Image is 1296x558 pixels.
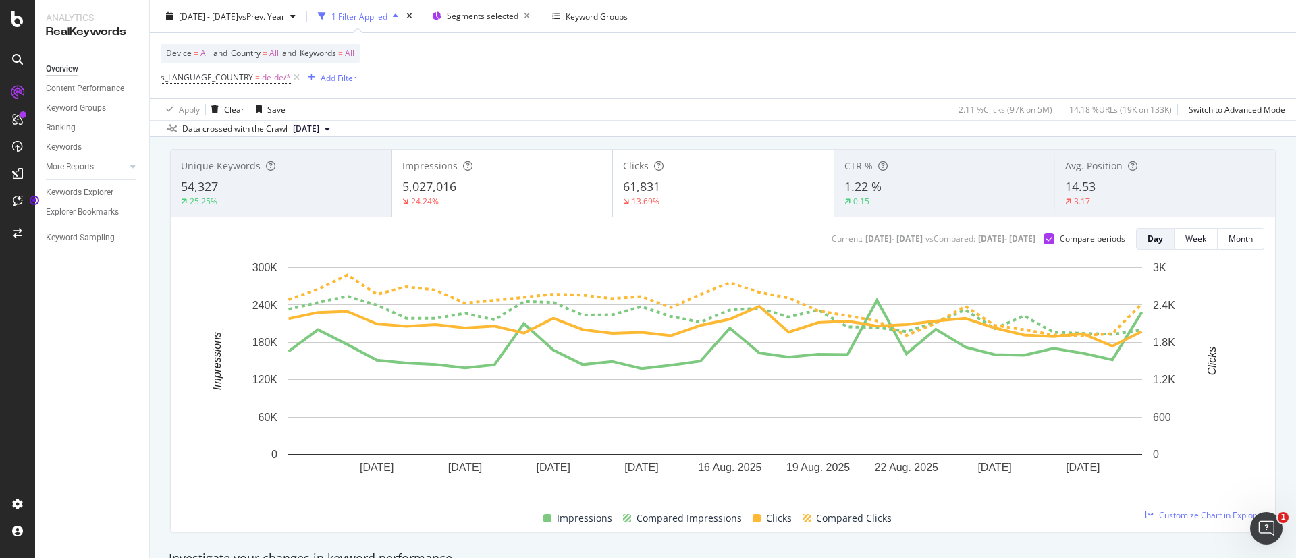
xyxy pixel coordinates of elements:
text: 1.2K [1153,374,1175,385]
div: Ranking [46,121,76,135]
a: Ranking [46,121,140,135]
text: 600 [1153,412,1171,423]
span: Segments selected [447,10,518,22]
div: Overview [46,62,78,76]
span: Compared Impressions [637,510,742,526]
span: 5,027,016 [402,178,456,194]
button: Keyword Groups [547,5,633,27]
a: More Reports [46,160,126,174]
span: and [213,47,227,59]
span: Country [231,47,261,59]
span: Clicks [623,159,649,172]
text: [DATE] [360,462,394,473]
text: [DATE] [1066,462,1100,473]
span: Impressions [402,159,458,172]
span: Avg. Position [1065,159,1123,172]
span: All [269,44,279,63]
a: Keywords Explorer [46,186,140,200]
div: [DATE] - [DATE] [978,233,1035,244]
div: Day [1147,233,1163,244]
span: [DATE] - [DATE] [179,10,238,22]
span: 2025 Aug. 29th [293,123,319,135]
a: Keyword Sampling [46,231,140,245]
div: 0.15 [853,196,869,207]
span: All [345,44,354,63]
div: 1 Filter Applied [331,10,387,22]
span: Customize Chart in Explorer [1159,509,1264,521]
div: A chart. [182,260,1249,495]
div: Add Filter [321,72,356,83]
div: RealKeywords [46,24,138,40]
text: 0 [271,449,277,460]
span: 1.22 % [844,178,882,194]
div: 2.11 % Clicks ( 97K on 5M ) [959,103,1052,115]
a: Keyword Groups [46,101,140,115]
span: = [263,47,267,59]
div: Tooltip anchor [28,194,40,206]
span: 54,327 [181,178,218,194]
text: 16 Aug. 2025 [698,462,761,473]
text: 1.8K [1153,337,1175,348]
div: 13.69% [632,196,659,207]
a: Keywords [46,140,140,155]
div: Keywords [46,140,82,155]
div: Content Performance [46,82,124,96]
span: = [338,47,343,59]
a: Customize Chart in Explorer [1145,509,1264,521]
text: [DATE] [448,462,482,473]
text: [DATE] [624,462,658,473]
span: 14.53 [1065,178,1096,194]
button: [DATE] - [DATE]vsPrev. Year [161,5,301,27]
span: Device [166,47,192,59]
span: Clicks [766,510,792,526]
span: Keywords [300,47,336,59]
button: Week [1174,228,1218,250]
button: Day [1136,228,1174,250]
div: 14.18 % URLs ( 19K on 133K ) [1069,103,1172,115]
div: Apply [179,103,200,115]
span: All [200,44,210,63]
div: 25.25% [190,196,217,207]
text: 120K [252,374,278,385]
text: 19 Aug. 2025 [786,462,850,473]
div: 3.17 [1074,196,1090,207]
button: Apply [161,99,200,120]
div: More Reports [46,160,94,174]
button: Save [250,99,286,120]
span: 1 [1278,512,1289,523]
button: Clear [206,99,244,120]
div: Analytics [46,11,138,24]
a: Overview [46,62,140,76]
text: Impressions [211,332,223,390]
div: Keyword Groups [566,10,628,22]
div: Data crossed with the Crawl [182,123,288,135]
div: Switch to Advanced Mode [1189,103,1285,115]
div: Week [1185,233,1206,244]
text: 60K [259,412,278,423]
button: [DATE] [288,121,335,137]
iframe: Intercom live chat [1250,512,1282,545]
button: Add Filter [302,69,356,86]
span: s_LANGUAGE_COUNTRY [161,72,253,83]
button: Switch to Advanced Mode [1183,99,1285,120]
div: Keyword Sampling [46,231,115,245]
text: 22 Aug. 2025 [875,462,938,473]
div: times [404,9,415,23]
text: 3K [1153,262,1166,273]
div: Month [1228,233,1253,244]
div: Keywords Explorer [46,186,113,200]
div: Explorer Bookmarks [46,205,119,219]
button: 1 Filter Applied [313,5,404,27]
div: Keyword Groups [46,101,106,115]
text: [DATE] [537,462,570,473]
div: vs Compared : [925,233,975,244]
span: de-de/* [262,68,291,87]
span: = [255,72,260,83]
div: Compare periods [1060,233,1125,244]
text: 300K [252,262,278,273]
span: Unique Keywords [181,159,261,172]
span: Impressions [557,510,612,526]
div: 24.24% [411,196,439,207]
text: [DATE] [977,462,1011,473]
a: Explorer Bookmarks [46,205,140,219]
